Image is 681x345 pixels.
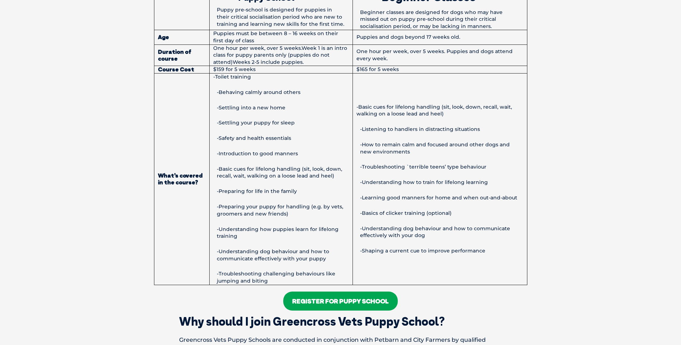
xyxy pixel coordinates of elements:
[213,226,349,240] p: -Understanding how puppies learn for lifelong training
[213,166,349,180] p: -Basic cues for lifelong handling (sit, look, down, recall, wait, walking on a loose lead and heel)
[154,316,527,327] h2: Why should I join Greencross Vets Puppy School?
[213,188,349,195] p: -Preparing for life in the family
[213,150,349,157] p: -Introduction to good manners
[158,172,206,186] strong: What’s covered in the course?
[209,44,353,66] td: One hour per week, over 5 weeks.Week 1 is an intro class for puppy parents only (puppies do not a...
[209,73,353,285] td: -Toilet training
[213,89,349,96] p: -Behaving calmly around others
[213,270,349,284] p: -Troubleshooting challenging behaviours like jumping and biting
[283,292,398,311] a: Register For Puppy School
[213,248,349,262] p: -Understanding dog behaviour and how to communicate effectively with your puppy
[356,141,523,155] p: -How to remain calm and focused around other dogs and new environments
[356,164,523,171] p: -Troubleshooting `terrible teens’ type behaviour
[213,203,349,217] p: -Preparing your puppy for handling (e.g. by vets, groomers and new friends)
[209,66,353,74] td: $159 for 5 weeks
[213,135,349,142] p: -Safety and health essentials
[356,9,523,30] p: Beginner classes are designed for dogs who may have missed out on puppy pre-school during their c...
[353,73,527,285] td: -Basic cues for lifelong handling (sit, look, down, recall, wait, walking on a loose lead and heel)
[356,210,523,217] p: -Basics of clicker training (optional)
[158,48,206,62] strong: Duration of course
[158,66,206,73] strong: Course Cost
[353,66,527,74] td: $165 for 5 weeks
[356,194,523,202] p: -Learning good manners for home and when out-and-about
[158,34,206,41] strong: Age
[213,6,349,28] p: Puppy pre-school is designed for puppies in their critical socialisation period who are new to tr...
[356,225,523,239] p: -Understanding dog behaviour and how to communicate effectively with your dog
[213,104,349,112] p: -Settling into a new home
[353,44,527,66] td: One hour per week, over 5 weeks. Puppies and dogs attend every week.
[356,247,523,255] p: -Shaping a current cue to improve performance
[356,179,523,186] p: -Understanding how to train for lifelong learning
[356,126,523,133] p: -Listening to handlers in distracting situations
[213,119,349,127] p: -Settling your puppy for sleep
[209,30,353,44] td: Puppies must be between 8 – 16 weeks on their first day of class
[353,30,527,44] td: Puppies and dogs beyond 17 weeks old.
